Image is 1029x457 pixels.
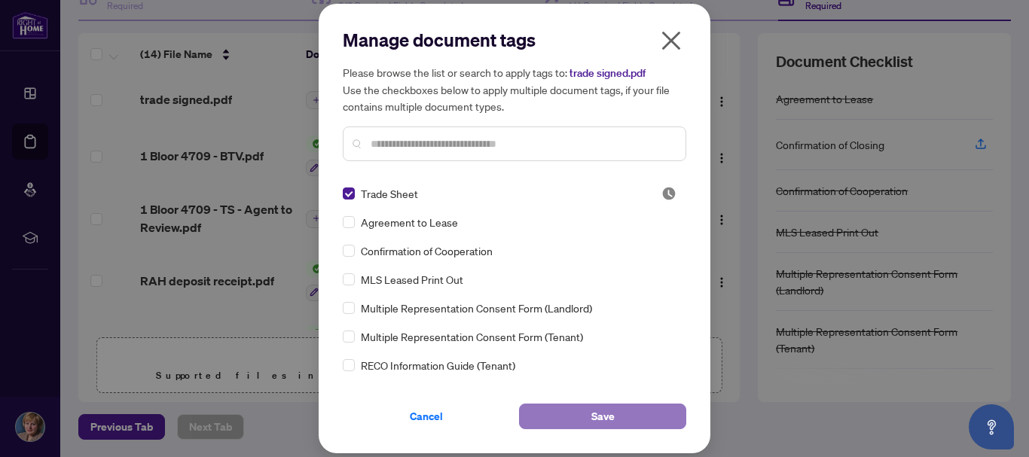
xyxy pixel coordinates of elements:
[343,28,686,52] h2: Manage document tags
[569,66,646,80] span: trade signed.pdf
[361,214,458,230] span: Agreement to Lease
[361,328,583,345] span: Multiple Representation Consent Form (Tenant)
[361,357,515,373] span: RECO Information Guide (Tenant)
[361,271,463,288] span: MLS Leased Print Out
[969,404,1014,449] button: Open asap
[343,64,686,114] h5: Please browse the list or search to apply tags to: Use the checkboxes below to apply multiple doc...
[361,242,493,259] span: Confirmation of Cooperation
[659,29,683,53] span: close
[519,404,686,429] button: Save
[361,300,592,316] span: Multiple Representation Consent Form (Landlord)
[661,186,676,201] span: Pending Review
[343,404,510,429] button: Cancel
[661,186,676,201] img: status
[591,404,615,428] span: Save
[410,404,443,428] span: Cancel
[361,185,418,202] span: Trade Sheet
